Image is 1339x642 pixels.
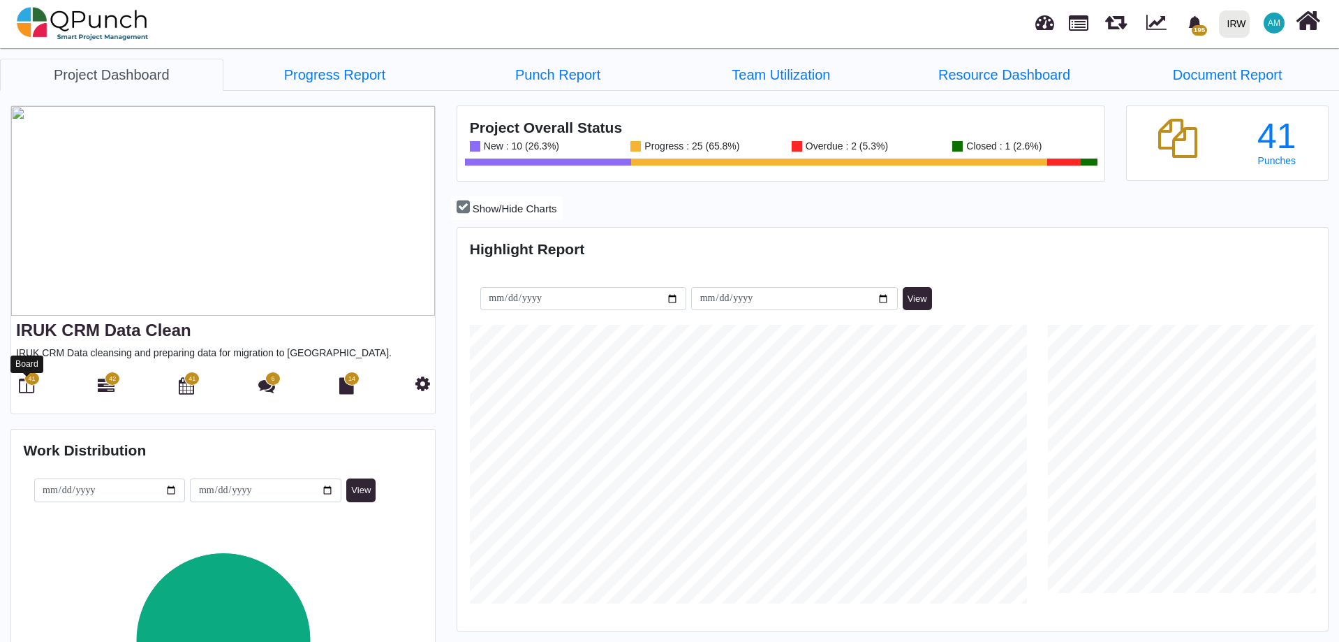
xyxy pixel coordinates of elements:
[188,374,195,384] span: 41
[1183,10,1207,36] div: Notification
[346,479,376,502] button: View
[1264,13,1285,34] span: Asad Malik
[10,356,43,373] div: Board
[893,59,1116,91] a: Resource Dashboard
[669,59,893,90] li: IRUK CRM Data Clean
[1116,59,1339,91] a: Document Report
[1268,19,1280,27] span: AM
[28,374,35,384] span: 41
[1258,155,1296,166] span: Punches
[348,374,355,384] span: 14
[1179,1,1213,45] a: bell fill195
[963,141,1042,152] div: Closed : 1 (2.6%)
[1192,25,1206,36] span: 195
[1035,8,1054,29] span: Dashboard
[641,141,739,152] div: Progress : 25 (65.8%)
[1238,119,1315,154] div: 41
[480,141,559,152] div: New : 10 (26.3%)
[98,383,114,394] a: 42
[17,3,149,45] img: qpunch-sp.fa6292f.png
[802,141,888,152] div: Overdue : 2 (5.3%)
[470,240,1316,258] h4: Highlight Report
[473,203,557,214] span: Show/Hide Charts
[1069,9,1088,31] span: Projects
[1296,8,1320,34] i: Home
[98,377,114,394] i: Gantt
[446,59,669,91] a: Punch Report
[1213,1,1255,47] a: IRW
[1227,12,1246,36] div: IRW
[451,196,562,221] button: Show/Hide Charts
[272,374,275,384] span: 6
[415,375,430,392] i: Project Settings
[903,287,932,311] button: View
[223,59,447,91] a: Progress Report
[1255,1,1293,45] a: AM
[258,377,275,394] i: Punch Discussion
[1105,7,1127,30] span: Releases
[339,377,354,394] i: Document Library
[1238,119,1315,166] a: 41 Punches
[1139,1,1179,47] div: Dynamic Report
[109,374,116,384] span: 42
[1188,16,1202,31] svg: bell fill
[179,377,194,394] i: Calendar
[24,442,423,459] h4: Work Distribution
[16,321,191,340] a: IRUK CRM Data Clean
[16,346,430,360] p: IRUK CRM Data cleansing and preparing data for migration to [GEOGRAPHIC_DATA].
[669,59,893,91] a: Team Utilization
[470,119,1093,136] h4: Project Overall Status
